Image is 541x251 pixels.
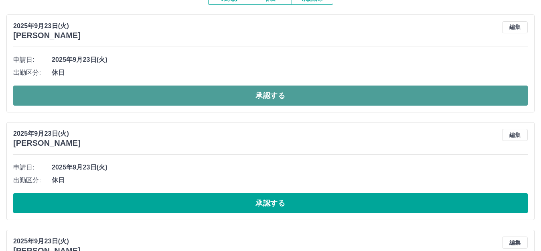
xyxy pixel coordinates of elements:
button: 承認する [13,86,528,106]
h3: [PERSON_NAME] [13,139,81,148]
span: 出勤区分: [13,68,52,78]
span: 休日 [52,175,528,185]
p: 2025年9月23日(火) [13,129,81,139]
span: 2025年9月23日(火) [52,163,528,172]
p: 2025年9月23日(火) [13,237,81,246]
button: 編集 [502,129,528,141]
h3: [PERSON_NAME] [13,31,81,40]
span: 休日 [52,68,528,78]
span: 申請日: [13,55,52,65]
span: 申請日: [13,163,52,172]
button: 承認する [13,193,528,213]
p: 2025年9月23日(火) [13,21,81,31]
span: 2025年9月23日(火) [52,55,528,65]
button: 編集 [502,237,528,249]
button: 編集 [502,21,528,33]
span: 出勤区分: [13,175,52,185]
